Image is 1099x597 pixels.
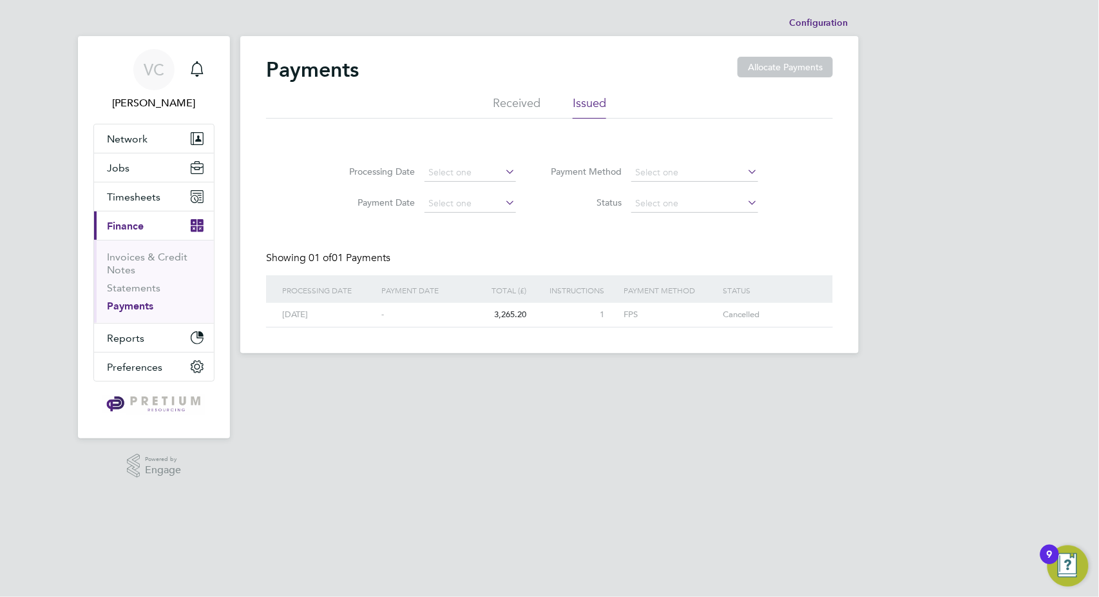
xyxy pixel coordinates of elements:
[107,251,187,276] a: Invoices & Credit Notes
[378,275,464,305] div: PAYMENT DATE
[425,195,516,213] input: Select one
[573,95,606,119] li: Issued
[78,36,230,438] nav: Main navigation
[543,275,608,305] div: INSTRUCTIONS
[94,324,214,352] button: Reports
[107,282,160,294] a: Statements
[94,211,214,240] button: Finance
[94,240,214,323] div: Finance
[94,153,214,182] button: Jobs
[266,251,393,265] div: Showing
[493,95,540,119] li: Received
[620,275,707,305] div: PAYMENT METHOD
[425,164,516,182] input: Select one
[107,332,144,344] span: Reports
[720,275,807,305] div: STATUS
[107,133,148,145] span: Network
[720,303,807,327] div: Cancelled
[631,164,758,182] input: Select one
[341,197,416,208] label: Payment Date
[107,191,160,203] span: Timesheets
[127,454,182,478] a: Powered byEngage
[93,395,215,415] a: Go to home page
[107,361,162,373] span: Preferences
[93,95,215,111] span: Valentina Cerulli
[543,303,608,327] div: 1
[145,465,181,476] span: Engage
[107,300,153,312] a: Payments
[465,303,530,327] div: 3,265.20
[145,454,181,465] span: Powered by
[107,162,129,174] span: Jobs
[378,303,464,327] div: -
[1047,545,1089,587] button: Open Resource Center, 9 new notifications
[1047,554,1053,571] div: 9
[107,220,144,232] span: Finance
[738,57,833,77] button: Allocate Payments
[309,251,332,264] span: 01 of
[94,124,214,153] button: Network
[309,251,390,264] span: 01 Payments
[94,353,214,381] button: Preferences
[282,309,308,320] span: [DATE]
[620,303,707,327] div: FPS
[144,61,164,78] span: VC
[341,166,416,177] label: Processing Date
[465,275,530,305] div: TOTAL (£)
[93,49,215,111] a: VC[PERSON_NAME]
[548,197,622,208] label: Status
[103,395,204,415] img: pretium-logo-retina.png
[279,302,807,313] a: [DATE]-3,265.201FPSCancelled
[548,166,622,177] label: Payment Method
[789,10,848,36] li: Configuration
[266,57,359,83] h2: Payments
[94,182,214,211] button: Timesheets
[631,195,758,213] input: Select one
[279,275,365,305] div: PROCESSING DATE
